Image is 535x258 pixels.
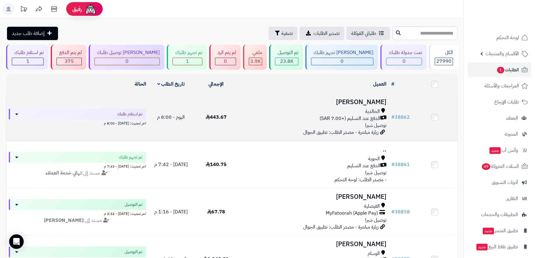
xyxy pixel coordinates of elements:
[300,27,345,40] a: تصدير الطلبات
[241,193,386,200] h3: [PERSON_NAME]
[57,58,81,65] div: 375
[489,146,518,154] span: وآتس آب
[173,49,202,56] div: تم تجهيز طلبك
[207,208,225,216] span: 67.78
[275,49,298,56] div: تم التوصيل
[468,95,531,109] a: طلبات الإرجاع
[242,45,268,70] a: ملغي 3.9K
[314,30,340,37] span: تصدير الطلبات
[365,169,386,176] span: توصيل شبرا
[208,45,242,70] a: لم يتم الرد 0
[117,111,142,117] span: تم استلام طلبك
[489,147,501,154] span: جديد
[468,143,531,158] a: وآتس آبجديد
[241,146,386,153] h3: ..
[281,30,293,37] span: تصفية
[482,163,490,170] span: 49
[435,49,453,56] div: الكل
[186,58,189,65] span: 1
[379,45,427,70] a: تمت جدولة طلبك 0
[485,49,519,58] span: الأقسام والمنتجات
[157,80,185,88] a: تاريخ الطلب
[269,27,298,40] button: تصفية
[268,45,304,70] a: تم التوصيل 23.8K
[311,49,373,56] div: [PERSON_NAME] تجهيز طلبك
[365,122,386,129] span: توصيل شبرا
[208,80,224,88] a: الإجمالي
[468,30,531,45] a: لوحة التحكم
[492,178,518,187] span: أدوات التسويق
[303,223,379,231] span: زيارة مباشرة - مصدر الطلب: تطبيق الجوال
[368,250,380,257] span: الوسام
[166,45,208,70] a: تم تجهيز طلبك 1
[215,49,236,56] div: لم يتم الرد
[476,243,518,251] span: تطبيق نقاط البيع
[72,5,82,13] span: رفيق
[304,45,379,70] a: [PERSON_NAME] تجهيز طلبك 0
[26,58,29,65] span: 1
[241,99,386,106] h3: [PERSON_NAME]
[481,162,519,171] span: السلات المتروكة
[468,223,531,238] a: تطبيق المتجرجديد
[249,58,262,65] div: 3855
[5,45,50,70] a: تم استلام طلبك 1
[506,114,518,122] span: العملاء
[241,241,386,248] h3: [PERSON_NAME]
[65,58,74,65] span: 375
[468,159,531,174] a: السلات المتروكة49
[365,216,386,224] span: توصيل شبرا
[303,129,379,136] span: زيارة مباشرة - مصدر الطلب: تطبيق الجوال
[482,226,518,235] span: تطبيق المتجر
[157,114,185,121] span: اليوم - 8:00 م
[280,58,293,65] span: 23.8K
[12,49,44,56] div: تم استلام طلبك
[206,161,227,168] span: 140.75
[391,161,395,168] span: #
[215,58,236,65] div: 0
[9,234,24,249] div: Open Intercom Messenger
[44,217,84,224] strong: [PERSON_NAME]
[403,58,406,65] span: 0
[341,58,344,65] span: 0
[468,111,531,125] a: العملاء
[468,127,531,141] a: المدونة
[468,175,531,190] a: أدوات التسويق
[373,80,386,88] a: العميل
[368,155,380,162] span: الحوية
[250,58,261,65] span: 3.9K
[57,49,81,56] div: لم يتم الدفع
[485,82,519,90] span: المراجعات والأسئلة
[468,79,531,93] a: المراجعات والأسئلة
[94,49,160,56] div: [PERSON_NAME] توصيل طلبك
[364,203,380,210] span: الفيصلية
[125,58,129,65] span: 0
[95,58,159,65] div: 0
[494,98,519,106] span: طلبات الإرجاع
[9,163,146,169] div: اخر تحديث: [DATE] - 7:43 م
[506,194,518,203] span: التقارير
[391,208,395,216] span: #
[320,115,380,122] span: الدفع عند التسليم (+7.00 SAR)
[87,45,166,70] a: [PERSON_NAME] توصيل طلبك 0
[326,210,378,217] span: MyFatoorah (Apple Pay)
[84,3,97,15] img: ai-face.png
[365,108,380,115] span: الخالدية
[12,30,45,37] span: إضافة طلب جديد
[275,58,298,65] div: 23758
[154,161,188,168] span: [DATE] - 7:42 م
[238,141,389,188] td: - مصدر الطلب: لوحة التحكم
[9,210,146,216] div: اخر تحديث: [DATE] - 2:32 م
[476,244,488,250] span: جديد
[12,58,43,65] div: 1
[436,58,451,65] span: 27990
[4,170,151,177] div: مسند إلى:
[154,208,188,216] span: [DATE] - 1:16 م
[481,210,518,219] span: التطبيقات والخدمات
[386,58,421,65] div: 0
[428,45,459,70] a: الكل27990
[125,202,142,208] span: تم التوصيل
[119,154,142,160] span: تم تجهيز طلبك
[249,49,262,56] div: ملغي
[311,58,373,65] div: 0
[483,228,494,234] span: جديد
